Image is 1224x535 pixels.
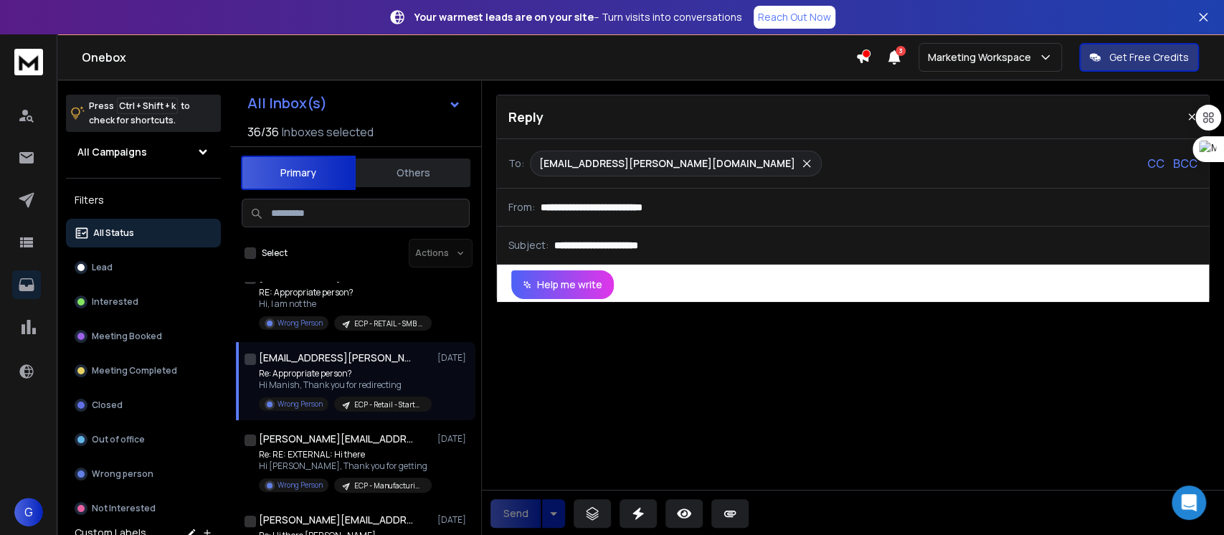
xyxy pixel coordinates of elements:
[282,123,374,141] h3: Inboxes selected
[66,460,221,488] button: Wrong person
[437,514,470,526] p: [DATE]
[259,368,431,379] p: Re: Appropriate person?
[1079,43,1199,72] button: Get Free Credits
[1172,486,1206,520] div: Open Intercom Messenger
[354,480,423,491] p: ECP - Manufacturing - Enterprise | [PERSON_NAME]
[754,6,835,29] a: Reach Out Now
[66,356,221,385] button: Meeting Completed
[277,318,323,328] p: Wrong Person
[66,138,221,166] button: All Campaigns
[14,498,43,526] button: G
[259,432,417,446] h1: [PERSON_NAME][EMAIL_ADDRESS][PERSON_NAME][DOMAIN_NAME]
[92,468,153,480] p: Wrong person
[259,351,417,365] h1: [EMAIL_ADDRESS][PERSON_NAME][DOMAIN_NAME]
[117,98,178,114] span: Ctrl + Shift + k
[92,262,113,273] p: Lead
[66,494,221,523] button: Not Interested
[259,449,431,460] p: Re: RE: EXTERNAL: Hi there
[508,107,544,127] p: Reply
[92,399,123,411] p: Closed
[259,298,431,310] p: Hi, I am not the
[354,399,423,410] p: ECP - Retail - Startup | [PERSON_NAME]
[437,352,470,364] p: [DATE]
[77,145,147,159] h1: All Campaigns
[539,156,795,171] p: [EMAIL_ADDRESS][PERSON_NAME][DOMAIN_NAME]
[356,157,470,189] button: Others
[66,322,221,351] button: Meeting Booked
[247,96,327,110] h1: All Inbox(s)
[354,318,423,329] p: ECP - RETAIL - SMB | [PERSON_NAME]
[93,227,134,239] p: All Status
[66,288,221,316] button: Interested
[92,365,177,377] p: Meeting Completed
[14,49,43,75] img: logo
[928,50,1037,65] p: Marketing Workspace
[66,219,221,247] button: All Status
[247,123,279,141] span: 36 / 36
[236,89,473,118] button: All Inbox(s)
[66,425,221,454] button: Out of office
[92,434,145,445] p: Out of office
[241,156,356,190] button: Primary
[414,10,742,24] p: – Turn visits into conversations
[1109,50,1189,65] p: Get Free Credits
[92,503,156,514] p: Not Interested
[262,247,288,259] label: Select
[758,10,831,24] p: Reach Out Now
[437,433,470,445] p: [DATE]
[66,253,221,282] button: Lead
[508,238,549,252] p: Subject:
[511,270,614,299] button: Help me write
[66,391,221,420] button: Closed
[896,46,906,56] span: 3
[277,480,323,491] p: Wrong Person
[66,190,221,210] h3: Filters
[277,399,323,409] p: Wrong Person
[89,99,190,128] p: Press to check for shortcuts.
[259,379,431,391] p: Hi Manish, Thank you for redirecting
[92,296,138,308] p: Interested
[508,200,535,214] p: From:
[259,513,417,527] h1: [PERSON_NAME][EMAIL_ADDRESS][PERSON_NAME][DOMAIN_NAME]
[82,49,855,66] h1: Onebox
[259,460,431,472] p: Hi [PERSON_NAME], Thank you for getting
[414,10,594,24] strong: Your warmest leads are on your site
[92,331,162,342] p: Meeting Booked
[1173,155,1197,172] p: BCC
[1147,155,1164,172] p: CC
[508,156,524,171] p: To:
[259,287,431,298] p: RE: Appropriate person?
